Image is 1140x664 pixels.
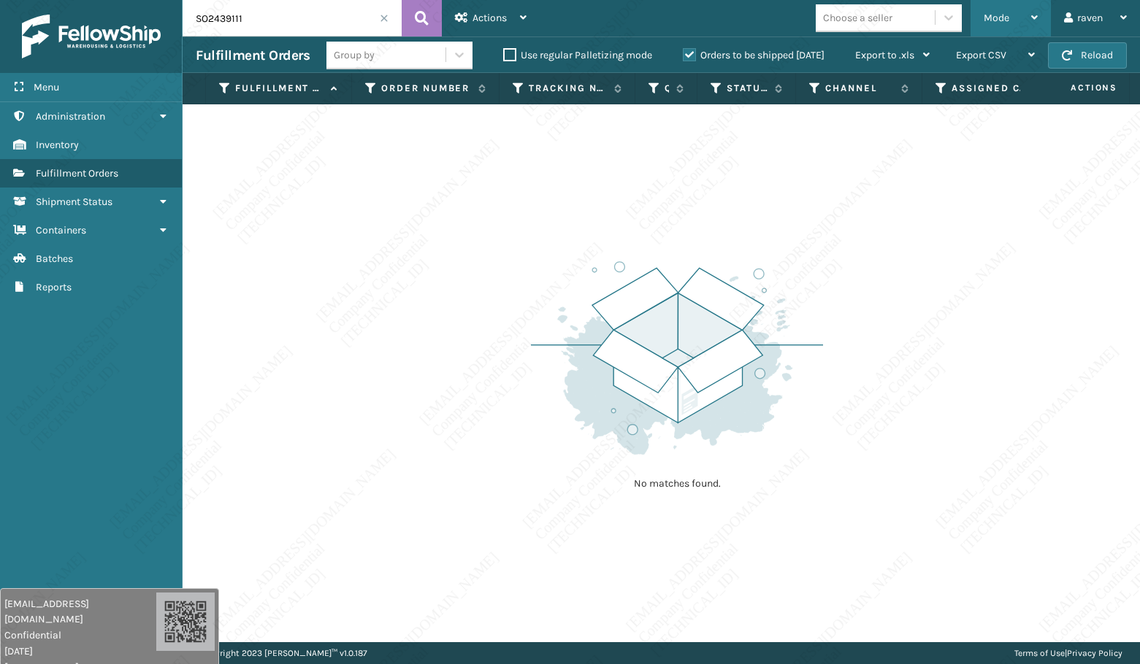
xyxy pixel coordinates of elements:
label: Channel [825,82,894,95]
span: Reports [36,281,72,293]
span: [EMAIL_ADDRESS][DOMAIN_NAME] [4,596,156,627]
a: Terms of Use [1014,648,1065,658]
span: Mode [984,12,1009,24]
a: Privacy Policy [1067,648,1122,658]
h3: Fulfillment Orders [196,47,310,64]
img: logo [22,15,161,58]
span: Menu [34,81,59,93]
label: Assigned Carrier Service [952,82,1033,95]
span: Fulfillment Orders [36,167,118,179]
span: Batches [36,252,73,265]
span: Shipment Status [36,196,112,208]
label: Status [727,82,768,95]
span: Containers [36,224,86,236]
label: Fulfillment Order Id [235,82,324,95]
span: Actions [473,12,507,24]
div: | [1014,642,1122,664]
span: Export CSV [956,49,1006,61]
div: Group by [334,47,375,63]
label: Order Number [381,82,471,95]
label: Tracking Number [529,82,607,95]
span: Confidential [4,628,156,643]
span: [DATE] [4,644,156,659]
span: Administration [36,110,105,123]
label: Quantity [665,82,669,95]
button: Reload [1048,42,1127,69]
div: Choose a seller [823,10,892,26]
p: Copyright 2023 [PERSON_NAME]™ v 1.0.187 [200,642,367,664]
span: Inventory [36,139,79,151]
label: Use regular Palletizing mode [503,49,652,61]
span: Export to .xls [855,49,914,61]
span: Actions [1025,76,1126,100]
label: Orders to be shipped [DATE] [683,49,825,61]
